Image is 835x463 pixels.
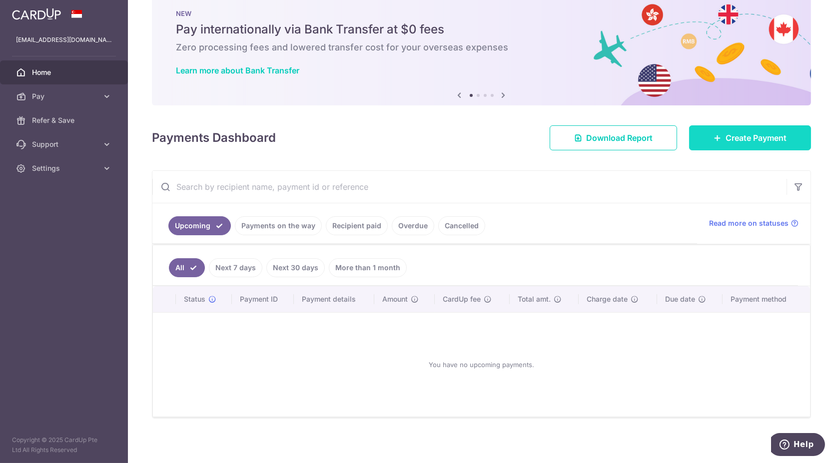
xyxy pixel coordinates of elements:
span: Support [32,139,98,149]
a: Create Payment [689,125,811,150]
span: Charge date [587,294,628,304]
a: Cancelled [438,216,485,235]
p: NEW [176,9,787,17]
th: Payment ID [232,286,294,312]
h6: Zero processing fees and lowered transfer cost for your overseas expenses [176,41,787,53]
input: Search by recipient name, payment id or reference [152,171,787,203]
span: Home [32,67,98,77]
a: Overdue [392,216,434,235]
span: Due date [665,294,695,304]
h4: Payments Dashboard [152,129,276,147]
a: Recipient paid [326,216,388,235]
span: Refer & Save [32,115,98,125]
a: Download Report [550,125,677,150]
a: Next 30 days [266,258,325,277]
div: You have no upcoming payments. [165,321,798,409]
span: Status [184,294,205,304]
span: Create Payment [726,132,787,144]
iframe: Opens a widget where you can find more information [771,433,825,458]
span: Read more on statuses [709,218,789,228]
span: Total amt. [518,294,551,304]
span: Settings [32,163,98,173]
span: Amount [382,294,408,304]
a: Payments on the way [235,216,322,235]
span: CardUp fee [443,294,481,304]
span: Pay [32,91,98,101]
a: Next 7 days [209,258,262,277]
span: Download Report [586,132,653,144]
a: Upcoming [168,216,231,235]
p: [EMAIL_ADDRESS][DOMAIN_NAME] [16,35,112,45]
a: All [169,258,205,277]
img: CardUp [12,8,61,20]
a: More than 1 month [329,258,407,277]
th: Payment method [723,286,810,312]
a: Learn more about Bank Transfer [176,65,299,75]
th: Payment details [294,286,374,312]
h5: Pay internationally via Bank Transfer at $0 fees [176,21,787,37]
a: Read more on statuses [709,218,799,228]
